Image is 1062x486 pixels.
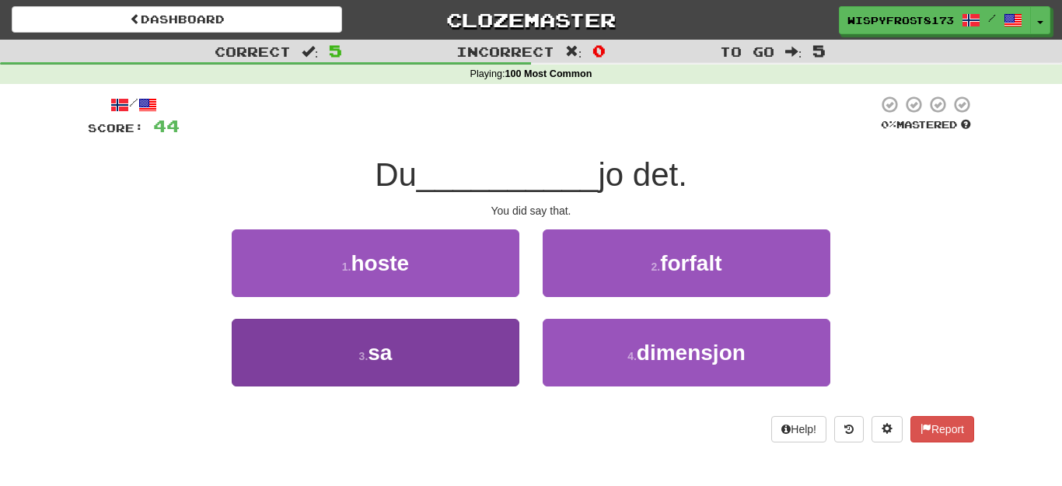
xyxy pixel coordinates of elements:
span: Score: [88,121,144,135]
span: / [988,12,996,23]
button: 4.dimensjon [543,319,830,386]
a: Clozemaster [365,6,696,33]
a: Dashboard [12,6,342,33]
span: : [302,45,319,58]
span: 5 [812,41,826,60]
span: 0 [592,41,606,60]
div: Mastered [878,118,974,132]
span: dimensjon [637,341,746,365]
button: 2.forfalt [543,229,830,297]
button: Report [910,416,974,442]
button: Round history (alt+y) [834,416,864,442]
span: jo det. [598,156,686,193]
button: 1.hoste [232,229,519,297]
span: To go [720,44,774,59]
small: 1 . [342,260,351,273]
span: hoste [351,251,410,275]
span: forfalt [660,251,721,275]
button: Help! [771,416,826,442]
small: 2 . [651,260,660,273]
strong: 100 Most Common [505,68,592,79]
span: 0 % [881,118,896,131]
span: : [785,45,802,58]
span: WispyFrost8173 [847,13,954,27]
span: Du [375,156,417,193]
small: 4 . [627,350,637,362]
span: Incorrect [456,44,554,59]
span: : [565,45,582,58]
span: 5 [329,41,342,60]
span: sa [368,341,392,365]
div: You did say that. [88,203,974,219]
span: Correct [215,44,291,59]
a: WispyFrost8173 / [839,6,1031,34]
small: 3 . [359,350,369,362]
span: 44 [153,116,180,135]
button: 3.sa [232,319,519,386]
span: __________ [417,156,599,193]
div: / [88,95,180,114]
